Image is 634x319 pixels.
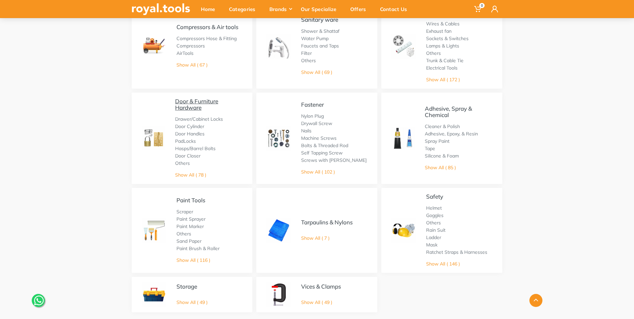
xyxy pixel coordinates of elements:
a: Faucets and Taps [301,43,339,49]
a: Paint Marker [176,223,204,229]
a: Show All ( 116 ) [176,257,210,263]
a: Sockets & Switches [426,35,469,41]
a: Wires & Cables [426,21,460,27]
a: Lamps & Lights [426,43,459,49]
a: Show All ( 67 ) [176,62,208,68]
div: Our Specialize [296,2,346,16]
a: Drywall Screw [301,120,332,126]
img: Royal - Sanitary ware [266,34,291,59]
a: Compressors Hose & Fitting [176,35,237,41]
a: Door Closer [175,153,201,159]
img: Royal - Electricals [391,34,416,59]
a: Paint Brush & Roller [176,245,220,251]
a: Nails [301,128,311,134]
a: Compressors & Air tools [176,23,238,30]
div: Offers [346,2,375,16]
a: Machine Screws [301,135,337,141]
a: Bolts & Threaded Rod [301,142,348,148]
a: Adhesive, Epoxy, & Resin [425,131,478,137]
a: Rain Suit [426,227,446,233]
img: Royal - Compressors & Air tools [142,34,166,59]
a: Silicone & Foam [425,153,459,159]
a: Show All ( 146 ) [426,261,460,267]
a: Sanitary ware [301,16,338,23]
a: Sand Paper [176,238,202,244]
a: Tarpaulins & Nylons [301,219,353,226]
img: Royal - Vices & Clamps [266,282,291,307]
a: Shower & Shattaf [301,28,340,34]
img: Royal - Tarpaulins & Nylons [266,218,291,243]
a: Exhaust fan [426,28,452,34]
a: Goggles [426,212,443,218]
a: Door Handles [175,131,205,137]
img: Royal - Storage [142,282,166,307]
div: Contact Us [375,2,416,16]
img: Royal - Door & Furniture Hardware [142,126,165,150]
a: Helmet [426,205,442,211]
a: Ratchet Straps & Harnesses [426,249,487,255]
a: Adhesive, Spray & Chemical [425,105,472,118]
a: Ladder [426,234,441,240]
a: Show All ( 78 ) [175,172,206,178]
a: Door & Furniture Hardware [175,98,218,111]
a: Storage [176,283,197,290]
a: Paint Tools [176,197,205,204]
a: Others [176,231,191,237]
span: 0 [479,3,485,8]
a: Show All ( 102 ) [301,169,335,175]
div: Brands [265,2,296,16]
a: Vices & Clamps [301,283,341,290]
a: Filter [301,50,312,56]
a: Drawer/Cabinet Locks [175,116,223,122]
a: Trunk & Cable Tie [426,58,464,64]
a: PadLocks [175,138,196,144]
div: Home [196,2,224,16]
a: Hasps/Barrel Bolts [175,145,216,151]
a: Others [301,58,316,64]
img: royal.tools Logo [132,3,190,15]
a: Others [426,220,441,226]
a: Fastener [301,101,324,108]
a: Electrical Tools [426,65,458,71]
a: Spray Paint [425,138,450,144]
img: Royal - Safety [391,218,416,243]
a: Show All ( 7 ) [301,235,330,241]
img: Royal - Fastener [266,126,291,151]
a: Compressors [176,43,205,49]
a: Cleaner & Polish [425,123,460,129]
a: Self Tapping Screw [301,150,343,156]
a: Show All ( 69 ) [301,69,332,75]
a: Paint Sprayer [176,216,206,222]
img: Royal - Adhesive, Spray & Chemical [391,127,414,150]
a: Others [175,160,190,166]
a: Nylon Plug [301,113,324,119]
a: Screws with [PERSON_NAME] [301,157,367,163]
a: Tape [425,145,435,151]
a: Scraper [176,209,193,215]
a: Water Pump [301,35,329,41]
img: Royal - Paint Tools [142,218,166,243]
a: Show All ( 172 ) [426,77,460,83]
div: Categories [224,2,265,16]
a: Door Cylinder [175,123,204,129]
a: Others [426,50,441,56]
a: Safety [426,193,443,200]
a: AirTools [176,50,194,56]
a: Show All ( 85 ) [425,165,456,171]
a: Mask [426,242,437,248]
